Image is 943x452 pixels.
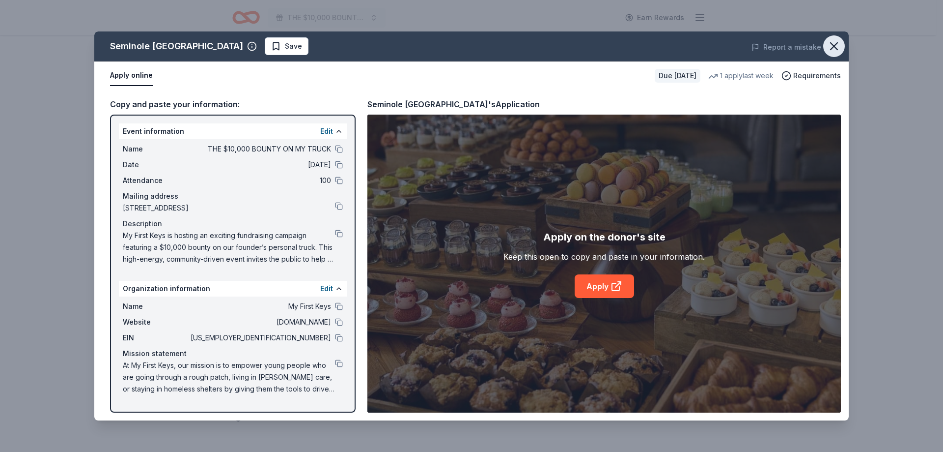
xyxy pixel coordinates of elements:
[265,37,308,55] button: Save
[123,202,335,214] span: [STREET_ADDRESS]
[123,230,335,265] span: My First Keys is hosting an exciting fundraising campaign featuring a $10,000 bounty on our found...
[543,229,666,245] div: Apply on the donor's site
[123,348,343,360] div: Mission statement
[123,143,189,155] span: Name
[503,251,705,263] div: Keep this open to copy and paste in your information.
[189,316,331,328] span: [DOMAIN_NAME]
[781,70,841,82] button: Requirements
[189,143,331,155] span: THE $10,000 BOUNTY ON MY TRUCK
[110,98,356,111] div: Copy and paste your information:
[320,125,333,137] button: Edit
[123,316,189,328] span: Website
[708,70,774,82] div: 1 apply last week
[320,283,333,295] button: Edit
[123,332,189,344] span: EIN
[123,190,343,202] div: Mailing address
[110,65,153,86] button: Apply online
[285,40,302,52] span: Save
[189,301,331,312] span: My First Keys
[367,98,540,111] div: Seminole [GEOGRAPHIC_DATA]'s Application
[655,69,700,83] div: Due [DATE]
[189,175,331,186] span: 100
[123,159,189,171] span: Date
[189,159,331,171] span: [DATE]
[575,274,634,298] a: Apply
[123,360,335,395] span: At My First Keys, our mission is to empower young people who are going through a rough patch, liv...
[123,175,189,186] span: Attendance
[123,218,343,230] div: Description
[119,123,347,139] div: Event information
[119,281,347,297] div: Organization information
[110,38,243,54] div: Seminole [GEOGRAPHIC_DATA]
[189,332,331,344] span: [US_EMPLOYER_IDENTIFICATION_NUMBER]
[751,41,821,53] button: Report a mistake
[793,70,841,82] span: Requirements
[123,301,189,312] span: Name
